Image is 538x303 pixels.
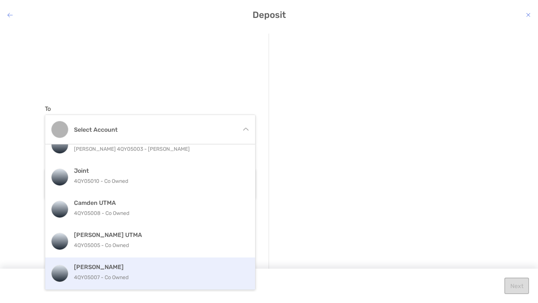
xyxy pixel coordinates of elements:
h4: Select account [74,126,235,133]
p: 4QY05008 - Co Owned [74,209,242,218]
p: 4QY05005 - Co Owned [74,241,242,250]
img: Olivia UTMA [52,265,68,282]
img: Camden UTMA [52,201,68,218]
label: To [45,105,51,112]
h4: Joint [74,167,242,174]
h4: Camden UTMA [74,199,242,206]
img: Heston UTMA [52,233,68,250]
h4: [PERSON_NAME] UTMA [74,231,242,238]
h4: [PERSON_NAME] [74,263,242,271]
p: 4QY05007 - Co Owned [74,273,242,282]
img: Roth IRA [52,137,68,153]
p: 4QY05010 - Co Owned [74,177,242,186]
img: Joint [52,169,68,185]
p: [PERSON_NAME] 4QY05003 - [PERSON_NAME] [74,144,242,154]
